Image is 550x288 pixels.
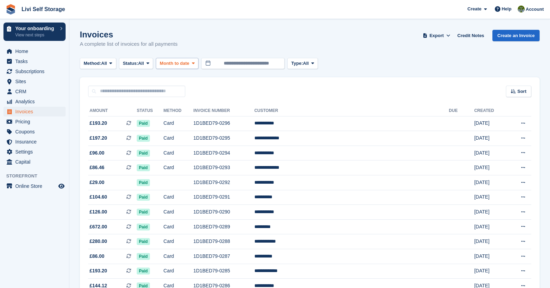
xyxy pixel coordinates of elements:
span: £96.00 [90,149,104,157]
a: menu [3,137,66,147]
span: All [303,60,309,67]
span: £672.00 [90,223,107,230]
th: Due [449,105,474,116]
span: Month to date [160,60,189,67]
a: Create an Invoice [492,30,540,41]
span: Paid [137,150,150,157]
th: Method [163,105,193,116]
a: menu [3,46,66,56]
button: Status: All [119,58,153,69]
td: Card [163,190,193,205]
td: [DATE] [474,131,507,146]
img: Matty Bulman [518,6,525,12]
td: 1D1BED79-0285 [193,264,254,279]
td: Card [163,219,193,234]
span: All [138,60,144,67]
span: £126.00 [90,208,107,216]
a: menu [3,67,66,76]
td: [DATE] [474,190,507,205]
a: Livi Self Storage [19,3,68,15]
td: Card [163,264,193,279]
span: £86.00 [90,253,104,260]
span: Coupons [15,127,57,137]
span: All [101,60,107,67]
span: £193.20 [90,120,107,127]
td: 1D1BED79-0288 [193,234,254,249]
span: Method: [84,60,101,67]
a: menu [3,117,66,126]
span: £193.20 [90,267,107,274]
span: Subscriptions [15,67,57,76]
span: £29.00 [90,179,104,186]
td: [DATE] [474,160,507,175]
span: Account [526,6,544,13]
span: Paid [137,253,150,260]
button: Type: All [287,58,318,69]
td: [DATE] [474,264,507,279]
td: 1D1BED79-0290 [193,205,254,220]
a: menu [3,56,66,66]
span: Storefront [6,173,69,180]
a: menu [3,87,66,96]
td: Card [163,234,193,249]
a: Your onboarding View next steps [3,23,66,41]
span: Export [430,32,444,39]
td: [DATE] [474,116,507,131]
th: Created [474,105,507,116]
td: Card [163,146,193,160]
span: Create [467,6,481,12]
a: menu [3,181,66,191]
p: View next steps [15,32,57,38]
button: Export [421,30,452,41]
td: Card [163,116,193,131]
span: £86.46 [90,164,104,171]
td: Card [163,205,193,220]
span: Paid [137,179,150,186]
td: 1D1BED79-0291 [193,190,254,205]
td: 1D1BED79-0289 [193,219,254,234]
td: 1D1BED79-0294 [193,146,254,160]
button: Month to date [156,58,198,69]
span: Pricing [15,117,57,126]
span: Paid [137,120,150,127]
td: [DATE] [474,234,507,249]
span: Paid [137,194,150,201]
img: stora-icon-8386f47178a22dfd0bd8f6a31ec36ba5ce8667c1dd55bd0f319d3a0aa187defe.svg [6,4,16,15]
td: Card [163,160,193,175]
td: 1D1BED79-0292 [193,175,254,190]
span: Paid [137,268,150,274]
span: Status: [123,60,138,67]
th: Invoice Number [193,105,254,116]
span: Paid [137,224,150,230]
button: Method: All [80,58,116,69]
a: menu [3,147,66,157]
span: Paid [137,135,150,142]
span: £197.20 [90,134,107,142]
td: [DATE] [474,146,507,160]
span: Analytics [15,97,57,106]
td: [DATE] [474,219,507,234]
span: Help [502,6,511,12]
span: CRM [15,87,57,96]
span: Sites [15,77,57,86]
th: Amount [88,105,137,116]
span: Settings [15,147,57,157]
a: menu [3,107,66,116]
span: Invoices [15,107,57,116]
a: menu [3,77,66,86]
td: Card [163,249,193,264]
span: Insurance [15,137,57,147]
p: A complete list of invoices for all payments [80,40,178,48]
span: Paid [137,238,150,245]
a: Preview store [57,182,66,190]
span: £104.60 [90,193,107,201]
td: 1D1BED79-0293 [193,160,254,175]
span: Sort [517,88,526,95]
span: Paid [137,209,150,216]
td: [DATE] [474,205,507,220]
a: Credit Notes [455,30,487,41]
th: Customer [254,105,449,116]
a: menu [3,157,66,167]
span: £280.00 [90,238,107,245]
a: menu [3,127,66,137]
